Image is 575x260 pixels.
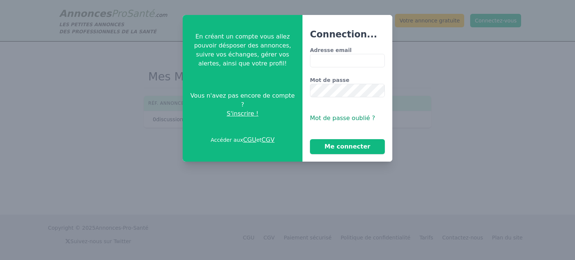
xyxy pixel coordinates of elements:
label: Mot de passe [310,76,385,84]
label: Adresse email [310,46,385,54]
p: En créant un compte vous allez pouvoir désposer des annonces, suivre vos échanges, gérer vos aler... [189,32,296,68]
span: Mot de passe oublié ? [310,114,375,122]
h3: Connection... [310,28,385,40]
button: Me connecter [310,139,385,154]
a: CGV [262,136,275,143]
a: CGU [243,136,256,143]
p: Accéder aux et [211,135,275,144]
span: S'inscrire ! [227,109,259,118]
span: Vous n'avez pas encore de compte ? [189,91,296,109]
